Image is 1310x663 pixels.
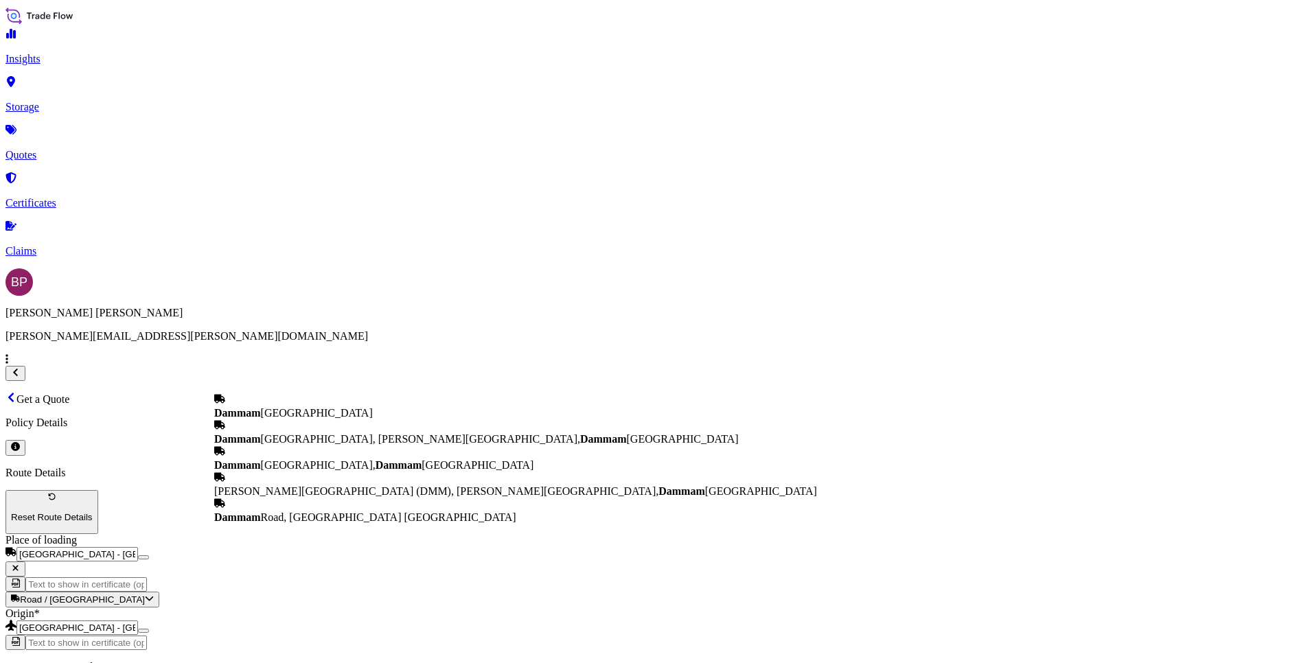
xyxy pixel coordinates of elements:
p: Policy Details [5,417,1305,429]
span: Road / [GEOGRAPHIC_DATA] [20,595,145,605]
p: Certificates [5,197,1305,209]
p: Quotes [5,149,1305,161]
b: Dammam [214,433,261,445]
span: Road, [GEOGRAPHIC_DATA] [GEOGRAPHIC_DATA] [214,511,516,523]
b: Dammam [658,485,705,497]
p: [PERSON_NAME] [PERSON_NAME] [5,307,1305,319]
span: [GEOGRAPHIC_DATA], [PERSON_NAME][GEOGRAPHIC_DATA], [GEOGRAPHIC_DATA] [214,433,739,445]
p: Route Details [5,467,1305,479]
div: Place of loading [5,534,1305,546]
button: Show suggestions [138,555,149,559]
input: Origin [16,620,138,635]
p: Get a Quote [5,392,1305,406]
p: Reset Route Details [11,512,93,522]
span: BP [11,275,27,289]
p: Claims [5,245,1305,257]
b: Dammam [214,459,261,471]
span: [GEOGRAPHIC_DATA], [GEOGRAPHIC_DATA] [214,459,533,471]
div: Origin [5,607,1305,620]
input: Text to appear on certificate [25,636,147,650]
span: [GEOGRAPHIC_DATA] [214,407,373,419]
b: Dammam [214,511,261,523]
b: Dammam [580,433,627,445]
p: Storage [5,101,1305,113]
span: [PERSON_NAME][GEOGRAPHIC_DATA] (DMM), [PERSON_NAME][GEOGRAPHIC_DATA], [GEOGRAPHIC_DATA] [214,485,817,497]
button: Show suggestions [138,629,149,633]
p: [PERSON_NAME][EMAIL_ADDRESS][PERSON_NAME][DOMAIN_NAME] [5,330,1305,342]
p: Insights [5,53,1305,65]
input: Place of loading [16,547,138,561]
button: Select transport [5,592,159,607]
div: Show suggestions [214,393,817,524]
input: Text to appear on certificate [25,577,147,592]
b: Dammam [214,407,261,419]
b: Dammam [376,459,422,471]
